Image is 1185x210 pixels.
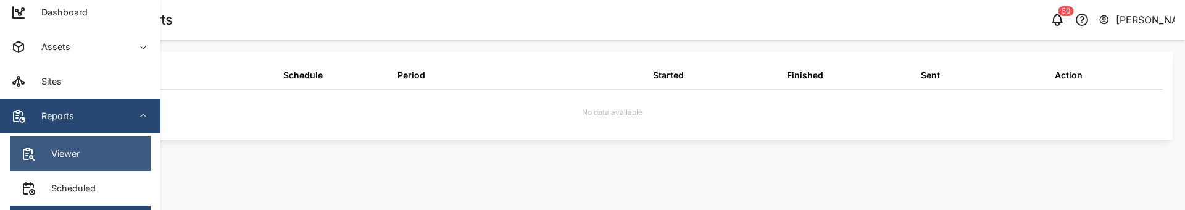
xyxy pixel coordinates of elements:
div: Finished [787,69,823,82]
a: Scheduled [10,171,151,206]
div: No data available [582,107,642,119]
div: Assets [32,40,70,54]
div: 50 [1058,6,1074,16]
div: Sent [921,69,940,82]
div: Dashboard [32,6,88,19]
div: [PERSON_NAME] [1116,12,1175,28]
div: Schedule [283,69,323,82]
div: Started [653,69,684,82]
div: Reports [32,109,74,123]
button: [PERSON_NAME] [1098,11,1175,28]
div: Action [1055,69,1083,82]
a: Viewer [10,136,151,171]
div: Period [397,69,425,82]
div: Viewer [42,147,80,161]
div: Sites [32,75,62,88]
div: Scheduled [42,182,96,195]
